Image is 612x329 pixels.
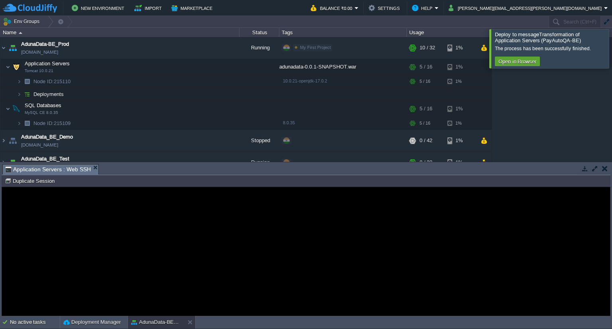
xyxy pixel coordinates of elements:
[24,60,71,67] span: Application Servers
[6,59,10,75] img: AMDAwAAAACH5BAEAAAAALAAAAAABAAEAAAICRAEAOw==
[33,120,72,127] span: 215109
[63,318,121,326] button: Deployment Manager
[24,102,63,108] a: SQL DatabasesMySQL CE 8.0.35
[283,78,327,83] span: 10.0.21-openjdk-17.0.2
[420,75,430,88] div: 5 / 16
[3,16,42,27] button: Env Groups
[131,318,181,326] button: AdunaData-BE_Prod
[279,59,407,75] div: adunadata-0.0.1-SNAPSHOT.war
[22,88,33,100] img: AMDAwAAAACH5BAEAAAAALAAAAAABAAEAAAICRAEAOw==
[33,120,54,126] span: Node ID:
[579,297,604,321] iframe: chat widget
[21,141,58,149] a: [DOMAIN_NAME]
[420,117,430,129] div: 5 / 16
[412,3,435,13] button: Help
[447,37,473,59] div: 1%
[21,155,69,163] a: AdunaData_BE_Test
[19,32,22,34] img: AMDAwAAAACH5BAEAAAAALAAAAAABAAEAAAICRAEAOw==
[420,130,432,151] div: 0 / 42
[33,91,65,98] a: Deployments
[239,37,279,59] div: Running
[495,31,581,43] span: Deploy to messageTransformation of Application Servers (PayAutoQA-BE)
[0,37,7,59] img: AMDAwAAAACH5BAEAAAAALAAAAAABAAEAAAICRAEAOw==
[7,37,18,59] img: AMDAwAAAACH5BAEAAAAALAAAAAABAAEAAAICRAEAOw==
[72,3,127,13] button: New Environment
[33,120,72,127] a: Node ID:215109
[240,28,279,37] div: Status
[447,59,473,75] div: 1%
[280,28,406,37] div: Tags
[0,152,7,173] img: AMDAwAAAACH5BAEAAAAALAAAAAABAAEAAAICRAEAOw==
[447,75,473,88] div: 1%
[11,59,22,75] img: AMDAwAAAACH5BAEAAAAALAAAAAABAAEAAAICRAEAOw==
[447,152,473,173] div: 1%
[311,3,355,13] button: Balance ₹0.00
[447,130,473,151] div: 1%
[171,3,215,13] button: Marketplace
[25,110,58,115] span: MySQL CE 8.0.35
[0,130,7,151] img: AMDAwAAAACH5BAEAAAAALAAAAAABAAEAAAICRAEAOw==
[24,102,63,109] span: SQL Databases
[21,48,58,56] a: [DOMAIN_NAME]
[11,101,22,117] img: AMDAwAAAACH5BAEAAAAALAAAAAABAAEAAAICRAEAOw==
[495,45,607,52] div: The process has been successfully finished.
[420,101,432,117] div: 5 / 16
[17,75,22,88] img: AMDAwAAAACH5BAEAAAAALAAAAAABAAEAAAICRAEAOw==
[24,61,71,67] a: Application ServersTomcat 10.0.21
[447,117,473,129] div: 1%
[17,117,22,129] img: AMDAwAAAACH5BAEAAAAALAAAAAABAAEAAAICRAEAOw==
[22,117,33,129] img: AMDAwAAAACH5BAEAAAAALAAAAAABAAEAAAICRAEAOw==
[1,28,239,37] div: Name
[5,164,91,174] span: Application Servers : Web SSH
[239,130,279,151] div: Stopped
[300,45,331,50] span: My First Project
[21,40,69,48] a: AdunaData-BE_Prod
[25,69,53,73] span: Tomcat 10.0.21
[5,177,57,184] button: Duplicate Session
[17,88,22,100] img: AMDAwAAAACH5BAEAAAAALAAAAAABAAEAAAICRAEAOw==
[10,316,60,329] div: No active tasks
[3,3,57,13] img: CloudJiffy
[239,152,279,173] div: Running
[21,133,73,141] a: AdunaData_BE_Demo
[22,75,33,88] img: AMDAwAAAACH5BAEAAAAALAAAAAABAAEAAAICRAEAOw==
[33,78,72,85] a: Node ID:215110
[447,101,473,117] div: 1%
[420,152,432,173] div: 8 / 32
[33,78,72,85] span: 215110
[7,152,18,173] img: AMDAwAAAACH5BAEAAAAALAAAAAABAAEAAAICRAEAOw==
[6,101,10,117] img: AMDAwAAAACH5BAEAAAAALAAAAAABAAEAAAICRAEAOw==
[7,130,18,151] img: AMDAwAAAACH5BAEAAAAALAAAAAABAAEAAAICRAEAOw==
[449,3,604,13] button: [PERSON_NAME][EMAIL_ADDRESS][PERSON_NAME][DOMAIN_NAME]
[134,3,164,13] button: Import
[369,3,402,13] button: Settings
[33,78,54,84] span: Node ID:
[283,120,295,125] span: 8.0.35
[407,28,491,37] div: Usage
[420,37,435,59] div: 10 / 32
[420,59,432,75] div: 5 / 16
[496,58,539,65] button: Open in Browser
